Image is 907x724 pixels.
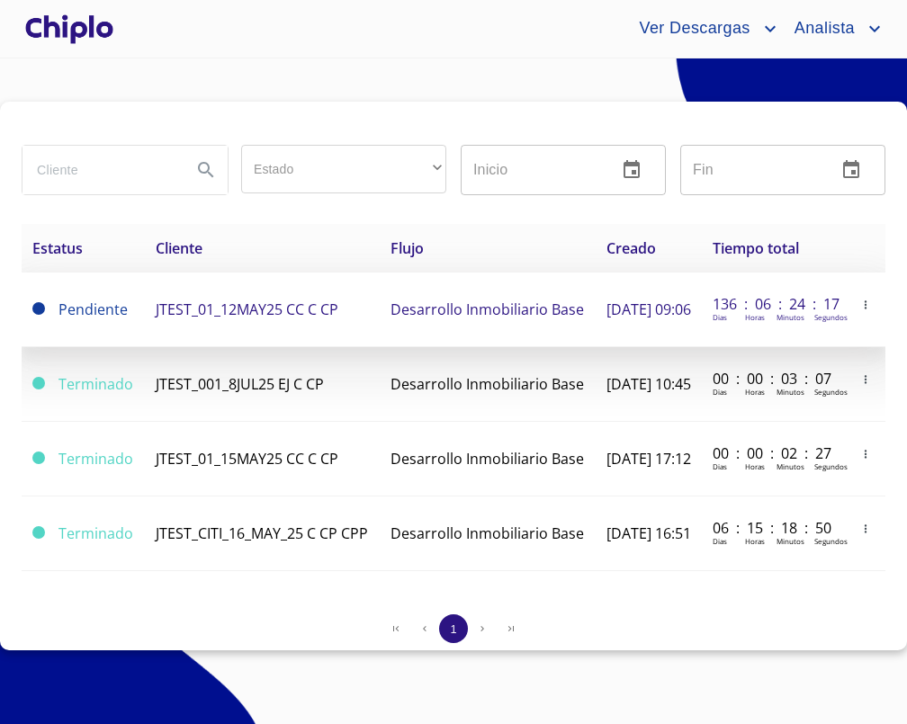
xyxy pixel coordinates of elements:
span: JTEST_01_12MAY25 CC C CP [156,299,338,319]
span: [DATE] 17:12 [606,449,691,469]
button: 1 [439,614,468,643]
p: Dias [713,461,727,471]
span: Terminado [58,374,133,394]
p: Segundos [814,461,848,471]
span: Terminado [32,377,45,389]
p: Minutos [777,312,804,322]
p: Horas [745,536,765,546]
span: Desarrollo Inmobiliario Base [391,449,584,469]
span: Terminado [58,449,133,469]
p: 00 : 00 : 02 : 27 [713,443,834,463]
p: Minutos [777,461,804,471]
span: Desarrollo Inmobiliario Base [391,299,584,319]
span: Ver Descargas [625,14,759,43]
span: 1 [450,622,456,636]
span: Estatus [32,238,83,258]
span: JTEST_001_8JUL25 EJ C CP [156,374,324,394]
span: Creado [606,238,656,258]
p: 00 : 00 : 03 : 07 [713,369,834,389]
span: Desarrollo Inmobiliario Base [391,523,584,543]
p: Segundos [814,387,848,397]
p: Minutos [777,387,804,397]
p: Segundos [814,312,848,322]
span: Pendiente [32,302,45,315]
span: JTEST_01_15MAY25 CC C CP [156,449,338,469]
button: account of current user [625,14,780,43]
span: Pendiente [58,299,128,319]
p: Horas [745,461,765,471]
span: [DATE] 16:51 [606,523,691,543]
span: [DATE] 09:06 [606,299,691,319]
span: Terminado [32,451,45,464]
span: Terminado [58,523,133,543]
p: Horas [745,387,765,397]
span: Terminado [32,526,45,539]
span: Analista [781,14,864,43]
div: ​ [241,145,446,193]
span: Tiempo total [713,238,799,258]
button: account of current user [781,14,885,43]
p: Horas [745,312,765,322]
span: Flujo [391,238,424,258]
p: Minutos [777,536,804,546]
input: search [22,146,177,194]
p: 136 : 06 : 24 : 17 [713,294,834,314]
span: Desarrollo Inmobiliario Base [391,374,584,394]
span: JTEST_CITI_16_MAY_25 C CP CPP [156,523,368,543]
p: 06 : 15 : 18 : 50 [713,518,834,538]
button: Search [184,148,228,192]
span: [DATE] 10:45 [606,374,691,394]
p: Dias [713,387,727,397]
p: Segundos [814,536,848,546]
span: Cliente [156,238,202,258]
p: Dias [713,312,727,322]
p: Dias [713,536,727,546]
